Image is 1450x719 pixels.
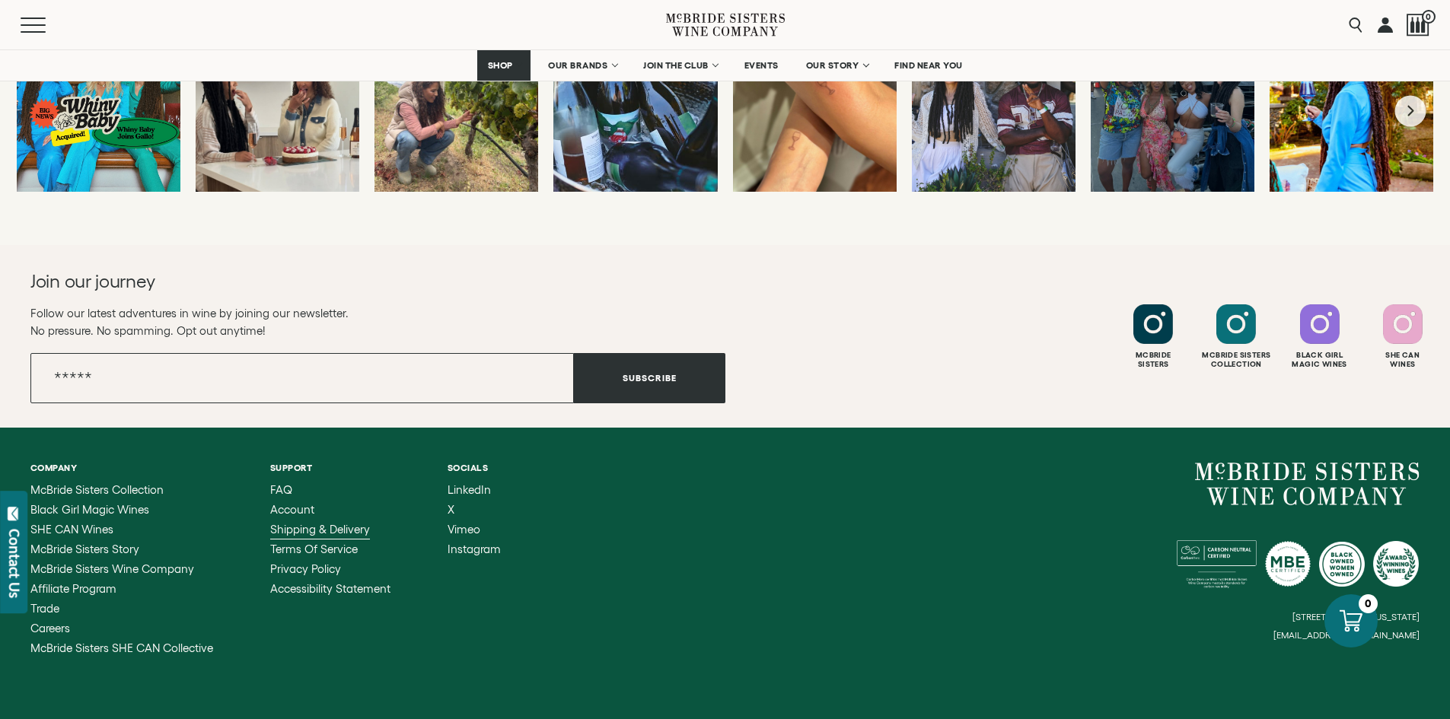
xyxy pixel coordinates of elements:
span: OUR BRANDS [548,60,607,71]
a: McBride Sisters Collection [30,484,213,496]
a: Wine was flowing, music was bumping, and good vibes all around . We had a tim... [912,30,1076,192]
a: JOIN THE CLUB [633,50,727,81]
a: McBride Sisters SHE CAN Collective [30,642,213,654]
span: Instagram [448,542,501,555]
span: 0 [1422,10,1436,24]
a: OUR BRANDS [538,50,626,81]
span: McBride Sisters Wine Company [30,562,194,575]
button: Subscribe [574,353,725,403]
span: Privacy Policy [270,562,341,575]
div: Mcbride Sisters Collection [1197,351,1276,369]
span: Affiliate Program [30,582,116,595]
a: Follow McBride Sisters Collection on Instagram Mcbride SistersCollection [1197,304,1276,369]
h2: Join our journey [30,269,655,294]
div: Mcbride Sisters [1114,351,1193,369]
span: Accessibility Statement [270,582,390,595]
a: Instagram [448,543,501,555]
a: LinkedIn [448,484,501,496]
div: She Can Wines [1363,351,1442,369]
a: Exciting News! Whiny Baby has been acquired by Gallo. Two years ago, we part... [17,30,180,192]
span: Vimeo [448,523,480,536]
a: Day one of @bluenotejazzfestival was a success! See you all tomorrow at the @... [1091,30,1254,192]
span: X [448,503,454,516]
a: SHE CAN Wines [30,523,213,536]
span: Black Girl Magic Wines [30,503,149,516]
a: Terms of Service [270,543,390,555]
a: Follow SHE CAN Wines on Instagram She CanWines [1363,304,1442,369]
span: FAQ [270,483,292,496]
a: Cooking up something fun (literally!). Can’t wait to share it with you, stay ... [196,30,359,192]
a: Happy Birthday to our very own ROBIN Today we raise a glass of McBride Sist... [1270,30,1433,192]
button: Mobile Menu Trigger [21,17,75,33]
a: McBride Sisters Wine Company [30,563,213,575]
span: SHOP [487,60,513,71]
a: Birthday ink 🍷✨ My daughter and I got matching wine glass tattoos as a symb... [733,30,897,192]
span: McBride Sisters Story [30,542,139,555]
a: Vimeo [448,523,501,536]
span: McBride Sisters SHE CAN Collective [30,641,213,654]
a: SHOP [477,50,531,81]
span: LinkedIn [448,483,491,496]
small: [EMAIL_ADDRESS][DOMAIN_NAME] [1273,630,1420,641]
a: Account [270,504,390,516]
a: FIND NEAR YOU [884,50,973,81]
span: JOIN THE CLUB [643,60,709,71]
a: McBride Sisters Wine Company [1195,463,1420,505]
a: Follow McBride Sisters on Instagram McbrideSisters [1114,304,1193,369]
a: The wine was flowing, the music was soulful, and the energy? Unmatched. Here... [553,30,717,192]
span: OUR STORY [806,60,859,71]
span: Account [270,503,314,516]
span: FIND NEAR YOU [894,60,963,71]
div: Contact Us [7,529,22,598]
a: EVENTS [735,50,789,81]
p: Follow our latest adventures in wine by joining our newsletter. No pressure. No spamming. Opt out... [30,304,725,339]
div: Black Girl Magic Wines [1280,351,1359,369]
a: Follow Black Girl Magic Wines on Instagram Black GirlMagic Wines [1280,304,1359,369]
a: It’s officially harvest season in California, and we’re out in the vines, che... [374,30,538,192]
span: Trade [30,602,59,615]
a: Privacy Policy [270,563,390,575]
a: Shipping & Delivery [270,523,390,536]
a: Black Girl Magic Wines [30,504,213,516]
span: EVENTS [744,60,779,71]
a: FAQ [270,484,390,496]
a: Accessibility Statement [270,583,390,595]
small: [STREET_ADDRESS][US_STATE] [1292,612,1420,622]
a: X [448,504,501,516]
a: Careers [30,622,213,635]
span: Terms of Service [270,542,358,555]
button: Next slide [1395,95,1426,126]
div: 0 [1359,594,1378,613]
input: Email [30,353,574,403]
a: McBride Sisters Story [30,543,213,555]
span: Shipping & Delivery [270,523,370,536]
a: Trade [30,603,213,615]
a: OUR STORY [796,50,878,81]
a: Affiliate Program [30,583,213,595]
span: McBride Sisters Collection [30,483,164,496]
span: Careers [30,622,70,635]
span: SHE CAN Wines [30,523,113,536]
